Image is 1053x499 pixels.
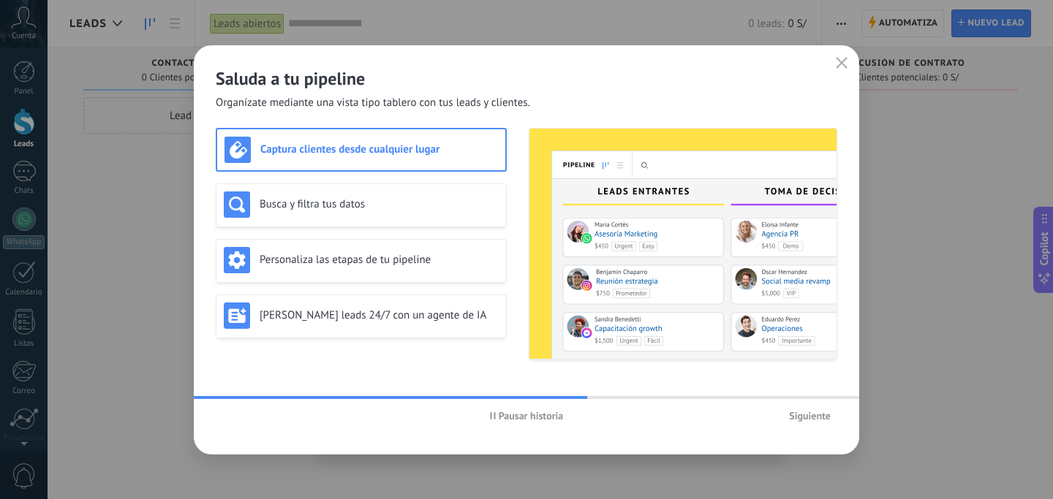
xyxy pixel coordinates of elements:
button: Siguiente [782,405,837,427]
span: Organízate mediante una vista tipo tablero con tus leads y clientes. [216,96,530,110]
h3: Captura clientes desde cualquier lugar [260,142,498,156]
h2: Saluda a tu pipeline [216,67,837,90]
h3: [PERSON_NAME] leads 24/7 con un agente de IA [260,308,499,322]
span: Siguiente [789,411,831,421]
h3: Personaliza las etapas de tu pipeline [260,253,499,267]
span: Pausar historia [499,411,564,421]
h3: Busca y filtra tus datos [260,197,499,211]
button: Pausar historia [483,405,570,427]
